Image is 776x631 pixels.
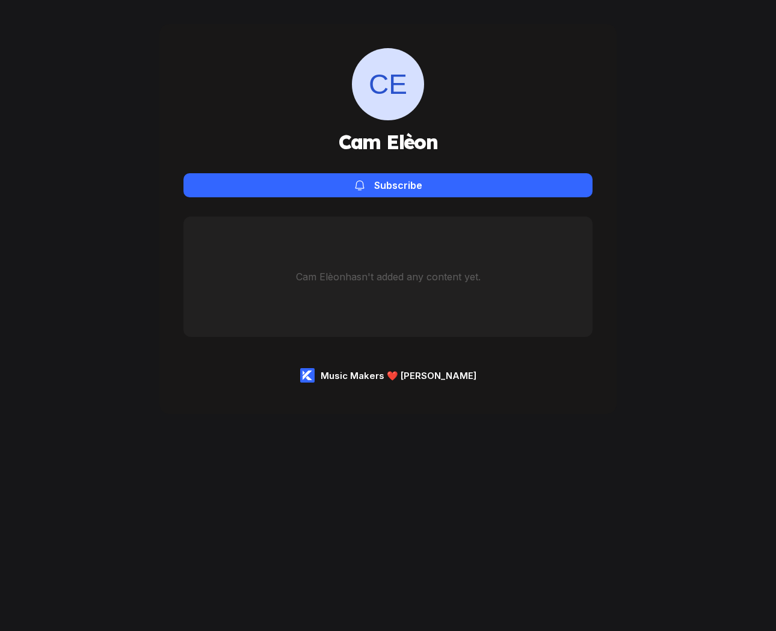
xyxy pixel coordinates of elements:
h1: Cam Elèon [339,130,438,154]
div: Cam Elèon hasn't added any content yet. [296,271,481,283]
span: CE [352,48,424,120]
a: Music Makers ❤️ [PERSON_NAME] [300,368,476,383]
div: Music Makers ❤️ [PERSON_NAME] [321,370,476,381]
div: Subscribe [374,179,422,191]
div: Cam Elèon [352,48,424,120]
button: Subscribe [183,173,593,197]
